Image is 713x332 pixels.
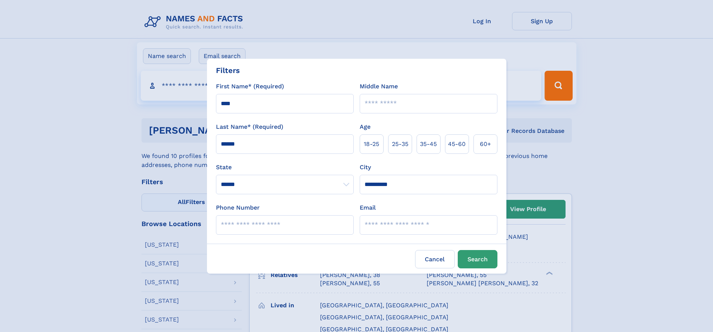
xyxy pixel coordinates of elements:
[360,163,371,172] label: City
[216,122,283,131] label: Last Name* (Required)
[458,250,497,268] button: Search
[360,122,371,131] label: Age
[448,140,466,149] span: 45‑60
[216,203,260,212] label: Phone Number
[216,163,354,172] label: State
[364,140,379,149] span: 18‑25
[415,250,455,268] label: Cancel
[216,82,284,91] label: First Name* (Required)
[480,140,491,149] span: 60+
[420,140,437,149] span: 35‑45
[360,82,398,91] label: Middle Name
[360,203,376,212] label: Email
[216,65,240,76] div: Filters
[392,140,408,149] span: 25‑35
